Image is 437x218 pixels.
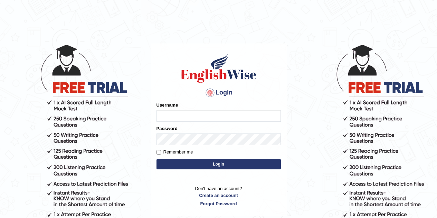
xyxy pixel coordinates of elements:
[156,87,281,98] h4: Login
[156,192,281,199] a: Create an account
[156,185,281,207] p: Don't have an account?
[156,125,178,132] label: Password
[156,149,193,156] label: Remember me
[156,200,281,207] a: Forgot Password
[156,159,281,169] button: Login
[156,102,178,108] label: Username
[156,150,161,155] input: Remember me
[179,53,258,84] img: Logo of English Wise sign in for intelligent practice with AI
